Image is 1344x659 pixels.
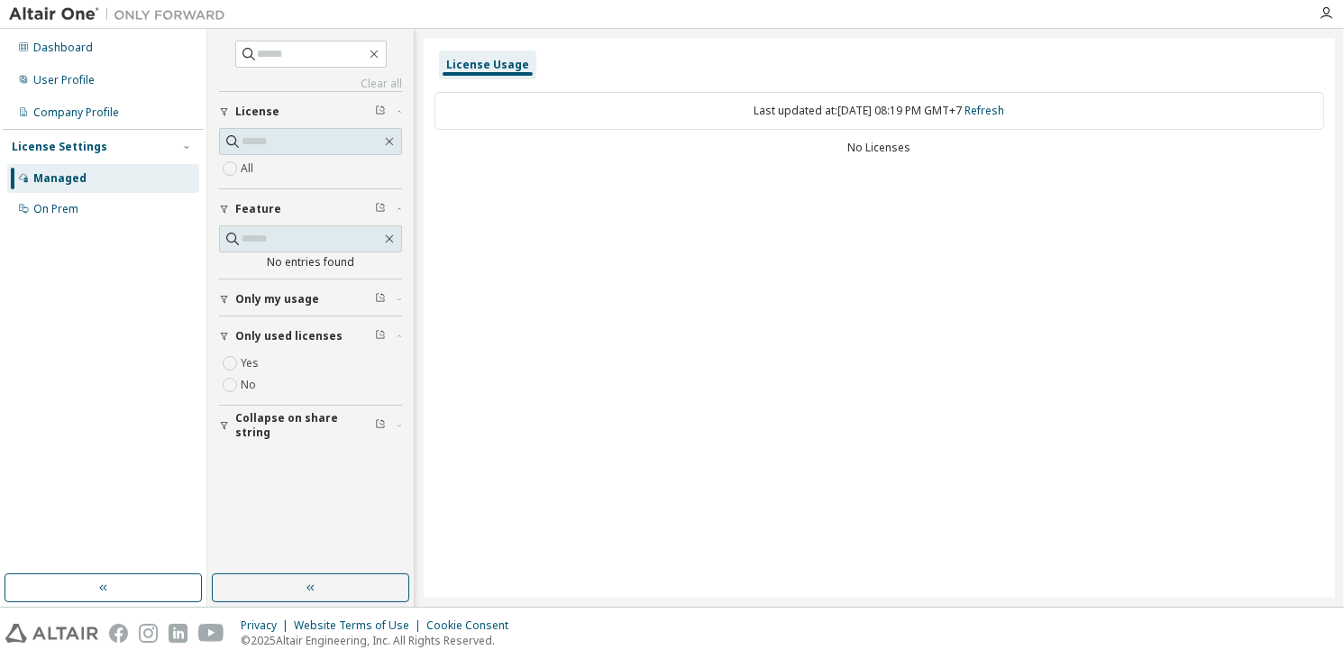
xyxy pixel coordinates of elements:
span: Clear filter [375,202,386,216]
span: Collapse on share string [235,411,375,440]
span: Clear filter [375,329,386,343]
button: Feature [219,189,402,229]
div: License Settings [12,140,107,154]
div: Dashboard [33,41,93,55]
span: License [235,105,279,119]
a: Refresh [965,103,1005,118]
div: No Licenses [434,141,1324,155]
div: Website Terms of Use [294,618,426,633]
p: © 2025 Altair Engineering, Inc. All Rights Reserved. [241,633,519,648]
img: facebook.svg [109,624,128,643]
div: Company Profile [33,105,119,120]
img: linkedin.svg [169,624,187,643]
span: Only used licenses [235,329,343,343]
label: All [241,158,257,179]
span: Clear filter [375,105,386,119]
div: License Usage [446,58,529,72]
div: User Profile [33,73,95,87]
img: youtube.svg [198,624,224,643]
button: Only my usage [219,279,402,319]
button: License [219,92,402,132]
div: On Prem [33,202,78,216]
img: instagram.svg [139,624,158,643]
button: Collapse on share string [219,406,402,445]
img: Altair One [9,5,234,23]
div: Cookie Consent [426,618,519,633]
span: Clear filter [375,292,386,307]
label: Yes [241,352,262,374]
button: Only used licenses [219,316,402,356]
span: Feature [235,202,281,216]
span: Only my usage [235,292,319,307]
label: No [241,374,260,396]
div: Privacy [241,618,294,633]
div: Managed [33,171,87,186]
span: Clear filter [375,418,386,433]
div: No entries found [219,255,402,270]
div: Last updated at: [DATE] 08:19 PM GMT+7 [434,92,1324,130]
img: altair_logo.svg [5,624,98,643]
a: Clear all [219,77,402,91]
